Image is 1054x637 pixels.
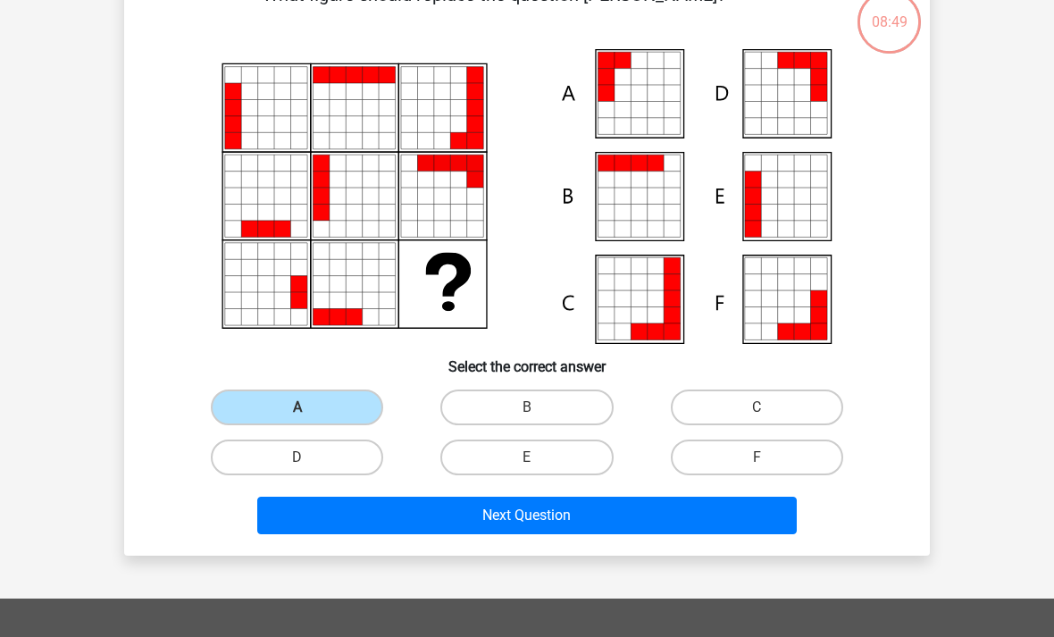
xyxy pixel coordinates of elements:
[257,497,798,534] button: Next Question
[211,390,383,425] label: A
[671,440,843,475] label: F
[211,440,383,475] label: D
[440,390,613,425] label: B
[153,344,901,375] h6: Select the correct answer
[440,440,613,475] label: E
[671,390,843,425] label: C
